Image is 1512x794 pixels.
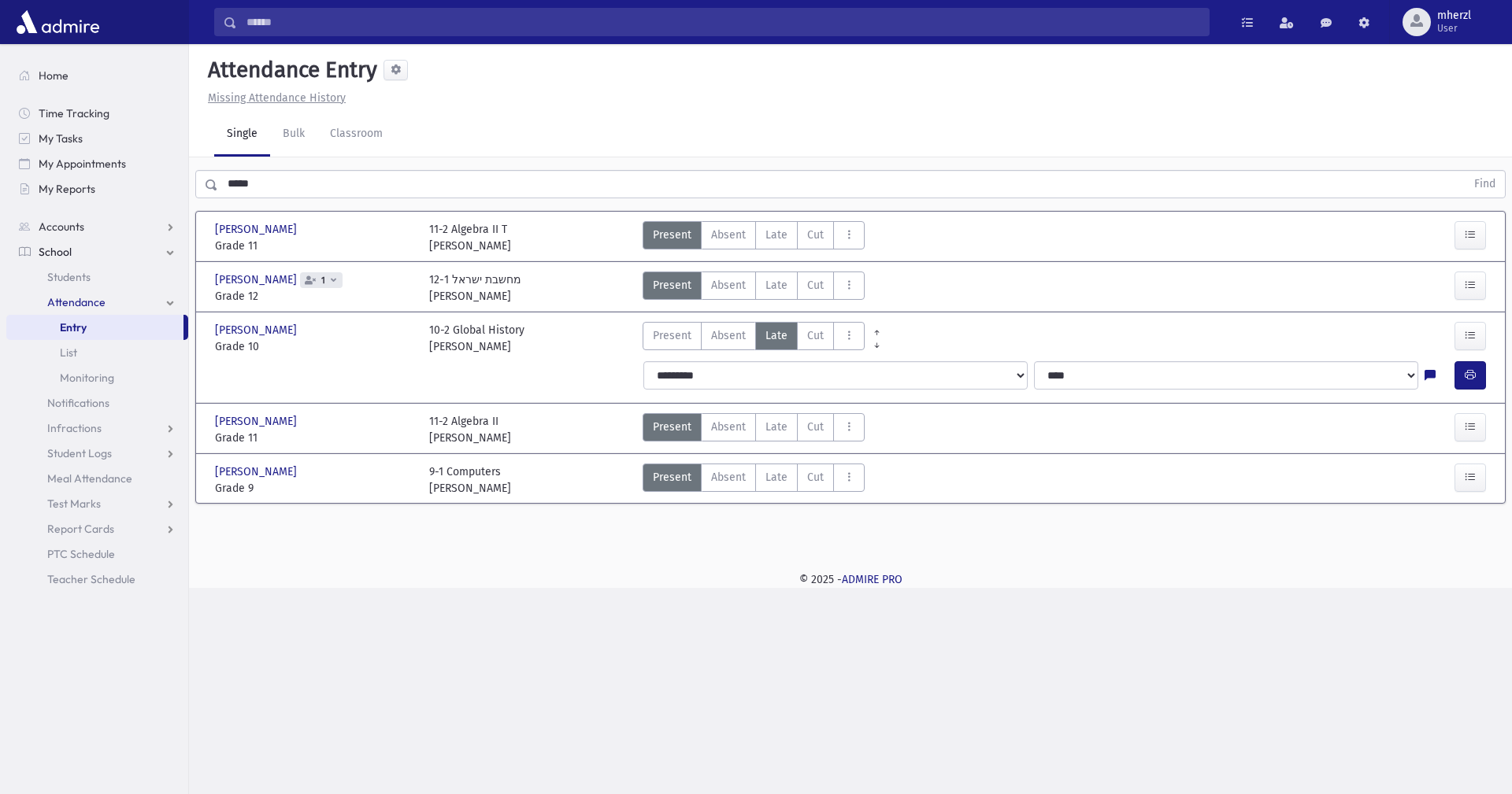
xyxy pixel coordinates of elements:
span: Infractions [47,421,102,435]
a: Test Marks [6,491,188,516]
span: Late [765,327,787,344]
a: Classroom [317,113,395,157]
a: Single [214,113,270,157]
div: 9-1 Computers [PERSON_NAME] [429,463,511,497]
button: Find [1465,171,1505,198]
span: Entry [60,320,87,334]
span: Late [765,419,787,435]
span: Monitoring [60,371,114,385]
span: mherzl [1437,9,1471,22]
a: Time Tracking [6,101,188,126]
div: AttTypes [643,322,865,355]
span: Home [39,68,69,83]
a: My Reports [6,176,188,201]
a: My Tasks [6,126,188,151]
span: My Appointments [39,157,126,171]
a: Report Cards [6,516,188,541]
span: Absent [711,327,746,344]
span: Grade 12 [215,288,413,305]
u: Missing Attendance History [208,91,346,105]
a: Home [6,63,188,88]
span: Absent [711,227,746,243]
span: Late [765,469,787,486]
span: Notifications [47,396,109,410]
span: [PERSON_NAME] [215,322,300,338]
div: 10-2 Global History [PERSON_NAME] [429,322,524,355]
div: AttTypes [643,463,865,497]
span: Late [765,227,787,243]
span: List [60,345,77,360]
div: AttTypes [643,271,865,305]
a: ADMIRE PRO [842,573,902,586]
div: AttTypes [643,413,865,446]
span: Grade 10 [215,338,413,355]
div: © 2025 - [214,571,1487,588]
span: Grade 11 [215,430,413,446]
span: Test Marks [47,497,101,511]
div: AttTypes [643,221,865,254]
a: Students [6,264,188,290]
a: Missing Attendance History [202,91,346,105]
span: Cut [807,277,824,294]
input: Search [237,8,1209,36]
span: Student Logs [47,446,112,460]
span: Cut [807,469,824,486]
a: Accounts [6,214,188,239]
a: Attendance [6,290,188,315]
a: Infractions [6,415,188,441]
h5: Attendance Entry [202,57,377,83]
div: 11-2 Algebra II [PERSON_NAME] [429,413,511,446]
div: 11-2 Algebra II T [PERSON_NAME] [429,221,511,254]
span: User [1437,22,1471,35]
span: Cut [807,419,824,435]
span: [PERSON_NAME] [215,413,300,430]
span: 1 [318,275,328,286]
a: Meal Attendance [6,466,188,491]
span: Absent [711,277,746,294]
span: [PERSON_NAME] [215,271,300,288]
span: My Tasks [39,131,83,146]
img: AdmirePro [13,6,103,38]
span: Students [47,270,91,284]
a: Student Logs [6,441,188,466]
span: Accounts [39,220,84,234]
span: Present [653,469,691,486]
a: Bulk [270,113,317,157]
span: Meal Attendance [47,471,132,486]
span: Present [653,277,691,294]
span: Grade 11 [215,238,413,254]
a: List [6,340,188,365]
span: Grade 9 [215,480,413,497]
span: Teacher Schedule [47,572,135,586]
span: Cut [807,327,824,344]
span: [PERSON_NAME] [215,463,300,480]
span: Absent [711,469,746,486]
span: Report Cards [47,522,114,536]
a: School [6,239,188,264]
span: Present [653,419,691,435]
span: Late [765,277,787,294]
div: 12-1 מחשבת ישראל [PERSON_NAME] [429,271,521,305]
span: Present [653,327,691,344]
span: PTC Schedule [47,547,115,561]
span: Attendance [47,295,106,309]
a: Notifications [6,390,188,415]
span: [PERSON_NAME] [215,221,300,238]
a: My Appointments [6,151,188,176]
span: Time Tracking [39,106,109,120]
a: PTC Schedule [6,541,188,567]
span: Present [653,227,691,243]
a: Entry [6,315,183,340]
a: Monitoring [6,365,188,390]
span: My Reports [39,182,95,196]
span: Absent [711,419,746,435]
span: School [39,245,72,259]
a: Teacher Schedule [6,567,188,592]
span: Cut [807,227,824,243]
